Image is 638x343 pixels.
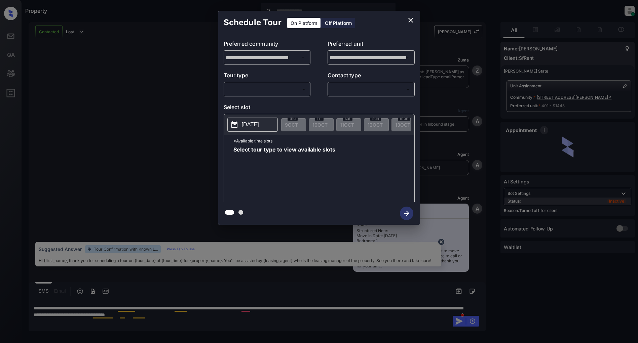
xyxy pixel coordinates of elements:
div: On Platform [287,18,321,28]
button: [DATE] [227,118,278,132]
button: close [404,13,417,27]
p: Preferred community [224,40,311,50]
p: Select slot [224,103,415,114]
p: *Available time slots [233,135,414,147]
div: Off Platform [322,18,355,28]
p: Tour type [224,71,311,82]
p: [DATE] [242,121,259,129]
p: Preferred unit [328,40,415,50]
span: Select tour type to view available slots [233,147,335,201]
p: Contact type [328,71,415,82]
h2: Schedule Tour [218,11,287,34]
